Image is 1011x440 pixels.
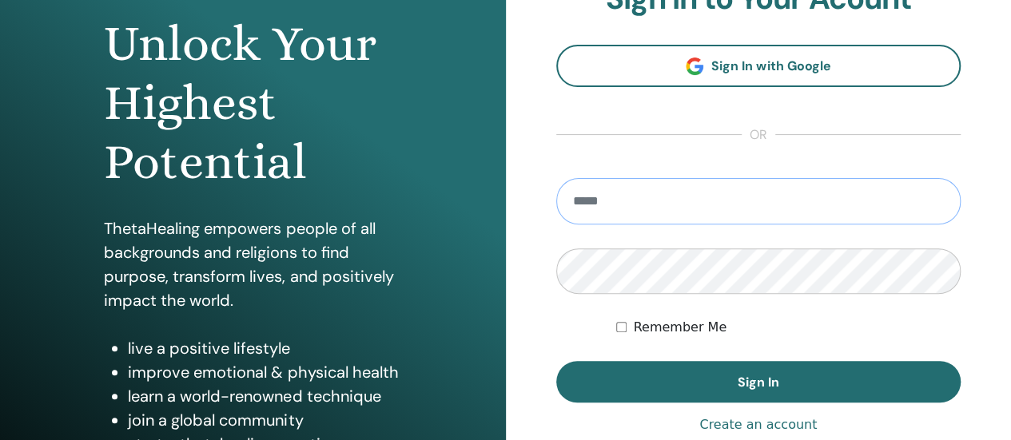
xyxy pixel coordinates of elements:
li: learn a world-renowned technique [128,384,401,408]
span: or [742,125,775,145]
li: join a global community [128,408,401,432]
li: improve emotional & physical health [128,360,401,384]
button: Sign In [556,361,961,402]
div: Keep me authenticated indefinitely or until I manually logout [616,318,961,337]
h1: Unlock Your Highest Potential [104,14,401,192]
span: Sign In with Google [711,57,830,74]
label: Remember Me [633,318,726,337]
p: ThetaHealing empowers people of all backgrounds and religions to find purpose, transform lives, a... [104,216,401,312]
span: Sign In [738,374,779,390]
a: Create an account [699,415,817,434]
a: Sign In with Google [556,45,961,87]
li: live a positive lifestyle [128,336,401,360]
